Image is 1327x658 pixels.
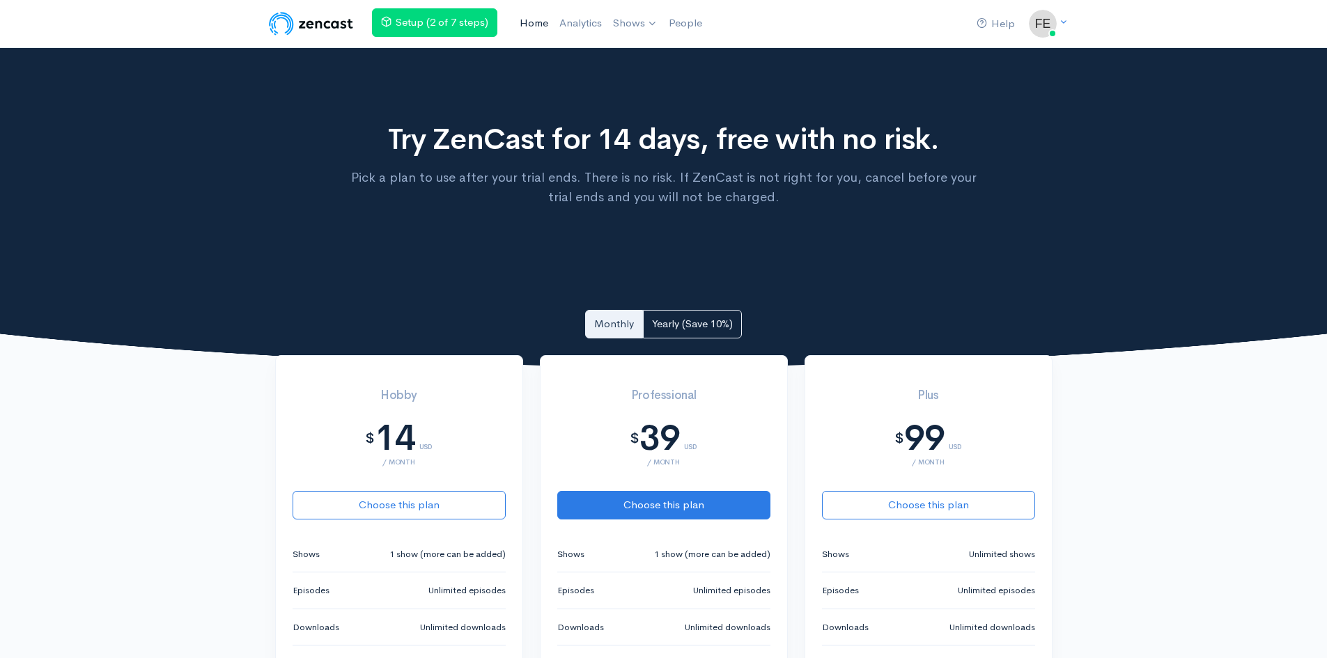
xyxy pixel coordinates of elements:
[904,418,945,458] div: 99
[822,389,1035,402] h3: Plus
[419,426,433,451] div: USD
[630,431,639,446] div: $
[958,583,1035,597] small: Unlimited episodes
[557,389,770,402] h3: Professional
[822,491,1035,519] button: Choose this plan
[685,620,770,634] small: Unlimited downloads
[514,8,554,38] a: Home
[557,620,604,634] small: Downloads
[654,547,770,561] small: 1 show (more can be added)
[389,547,506,561] small: 1 show (more can be added)
[822,458,1035,466] div: / month
[639,418,680,458] div: 39
[822,620,869,634] small: Downloads
[293,458,506,466] div: / month
[693,583,770,597] small: Unlimited episodes
[949,426,962,451] div: USD
[557,491,770,519] button: Choose this plan
[372,8,497,37] a: Setup (2 of 7 steps)
[428,583,506,597] small: Unlimited episodes
[822,547,849,561] small: Shows
[557,458,770,466] div: / month
[340,123,987,155] h1: Try ZenCast for 14 days, free with no risk.
[375,418,415,458] div: 14
[293,620,339,634] small: Downloads
[293,491,506,519] button: Choose this plan
[684,426,697,451] div: USD
[365,431,375,446] div: $
[663,8,708,38] a: People
[557,583,594,597] small: Episodes
[822,583,859,597] small: Episodes
[643,310,742,338] a: Yearly (Save 10%)
[607,8,663,39] a: Shows
[969,547,1035,561] small: Unlimited shows
[267,10,355,38] img: ZenCast Logo
[554,8,607,38] a: Analytics
[585,310,643,338] a: Monthly
[894,431,904,446] div: $
[293,583,329,597] small: Episodes
[420,620,506,634] small: Unlimited downloads
[971,9,1021,39] a: Help
[293,547,320,561] small: Shows
[557,547,584,561] small: Shows
[293,389,506,402] h3: Hobby
[1029,10,1057,38] img: ...
[949,620,1035,634] small: Unlimited downloads
[340,168,987,207] p: Pick a plan to use after your trial ends. There is no risk. If ZenCast is not right for you, canc...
